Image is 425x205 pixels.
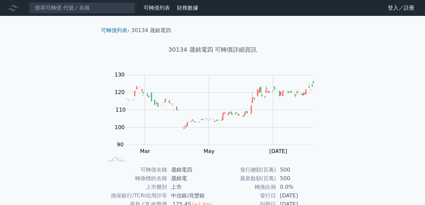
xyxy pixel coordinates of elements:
tspan: 100 [115,124,125,130]
a: 登入／註冊 [382,3,420,13]
g: Chart [111,72,324,168]
td: 晟銘電四 [167,166,212,174]
li: › [101,26,129,34]
tspan: [DATE] [269,148,287,154]
td: 上市櫃別 [104,183,167,191]
td: 最新餘額(百萬) [212,174,276,183]
td: 發行總額(百萬) [212,166,276,174]
tspan: 130 [115,72,125,78]
td: 上市 [167,183,212,191]
tspan: Mar [140,148,150,154]
a: 財務數據 [177,5,198,11]
h1: 30134 晟銘電四 可轉債詳細資訊 [96,45,329,54]
td: 500 [276,174,321,183]
td: 擔保銀行/TCRI信用評等 [104,191,167,200]
tspan: May [204,148,214,154]
td: 發行日 [212,191,276,200]
td: [DATE] [276,191,321,200]
tspan: 120 [115,89,125,95]
td: 500 [276,166,321,174]
td: 晟銘電 [167,174,212,183]
td: 轉換比例 [212,183,276,191]
td: 0.0% [276,183,321,191]
a: 可轉債列表 [143,5,170,11]
tspan: 90 [117,141,124,148]
td: 可轉債名稱 [104,166,167,174]
a: 可轉債列表 [101,27,127,33]
td: 中信銀/兆豐銀 [167,191,212,200]
tspan: 110 [116,107,126,113]
input: 搜尋可轉債 代號／名稱 [29,2,135,14]
li: 30134 晟銘電四 [131,26,171,34]
td: 轉換標的名稱 [104,174,167,183]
